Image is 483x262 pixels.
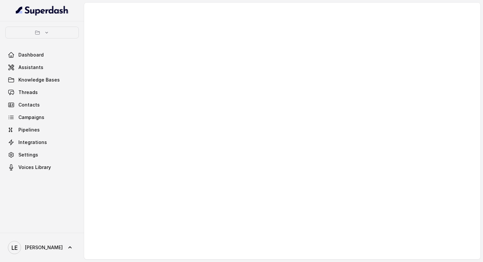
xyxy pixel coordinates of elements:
[18,52,44,58] span: Dashboard
[5,238,79,257] a: [PERSON_NAME]
[5,161,79,173] a: Voices Library
[5,86,79,98] a: Threads
[18,164,51,171] span: Voices Library
[5,49,79,61] a: Dashboard
[18,89,38,96] span: Threads
[5,99,79,111] a: Contacts
[18,127,40,133] span: Pipelines
[25,244,63,251] span: [PERSON_NAME]
[16,5,69,16] img: light.svg
[18,152,38,158] span: Settings
[5,149,79,161] a: Settings
[5,136,79,148] a: Integrations
[5,111,79,123] a: Campaigns
[18,139,47,146] span: Integrations
[5,61,79,73] a: Assistants
[18,102,40,108] span: Contacts
[5,74,79,86] a: Knowledge Bases
[18,64,43,71] span: Assistants
[5,124,79,136] a: Pipelines
[11,244,18,251] text: LE
[18,114,44,121] span: Campaigns
[18,77,60,83] span: Knowledge Bases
